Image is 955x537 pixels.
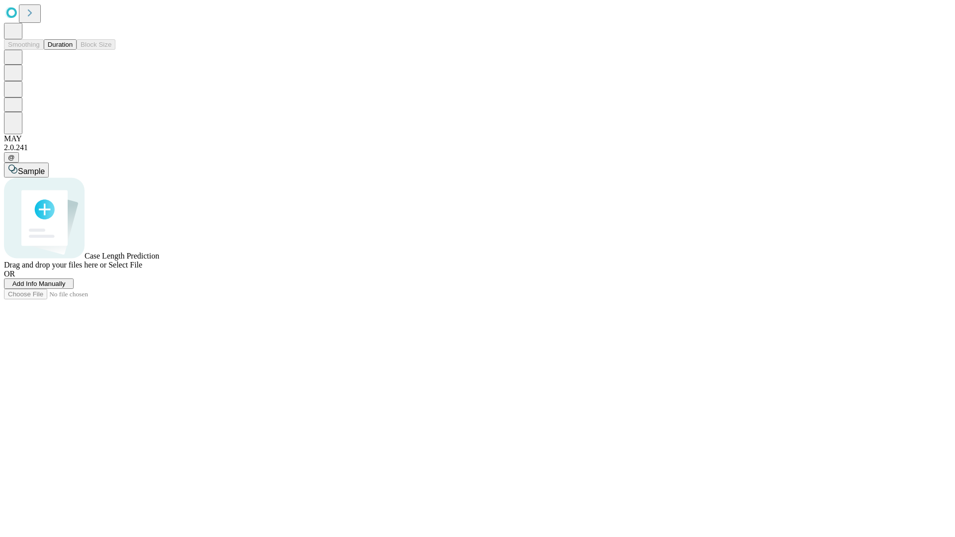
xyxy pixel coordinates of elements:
[4,269,15,278] span: OR
[85,252,159,260] span: Case Length Prediction
[77,39,115,50] button: Block Size
[4,152,19,163] button: @
[4,261,106,269] span: Drag and drop your files here or
[108,261,142,269] span: Select File
[4,163,49,178] button: Sample
[18,167,45,176] span: Sample
[44,39,77,50] button: Duration
[4,39,44,50] button: Smoothing
[12,280,66,287] span: Add Info Manually
[4,278,74,289] button: Add Info Manually
[4,143,951,152] div: 2.0.241
[8,154,15,161] span: @
[4,134,951,143] div: MAY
